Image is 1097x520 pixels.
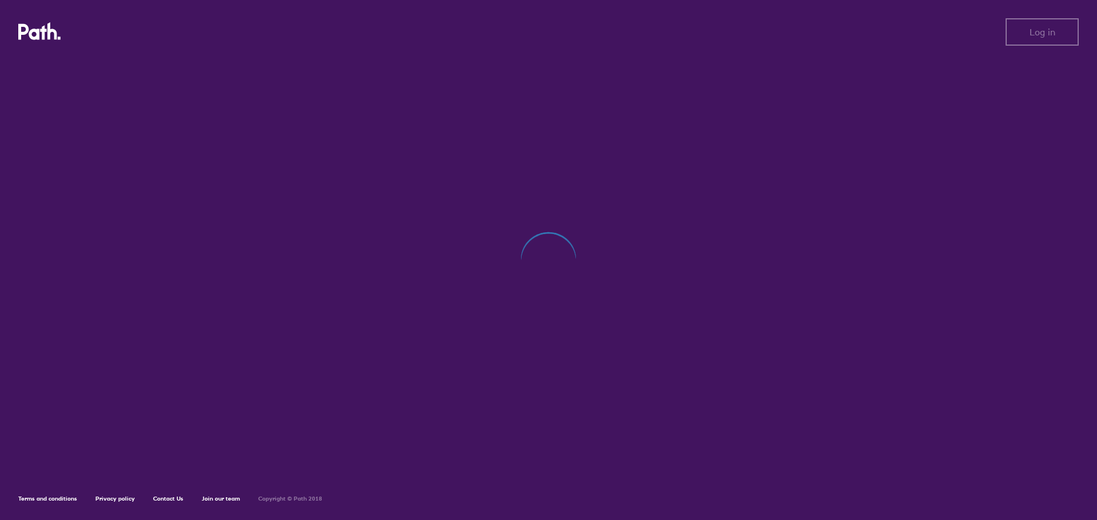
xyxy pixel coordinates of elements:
[202,495,240,502] a: Join our team
[1030,27,1055,37] span: Log in
[18,495,77,502] a: Terms and conditions
[153,495,183,502] a: Contact Us
[1006,18,1079,46] button: Log in
[258,495,322,502] h6: Copyright © Path 2018
[95,495,135,502] a: Privacy policy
